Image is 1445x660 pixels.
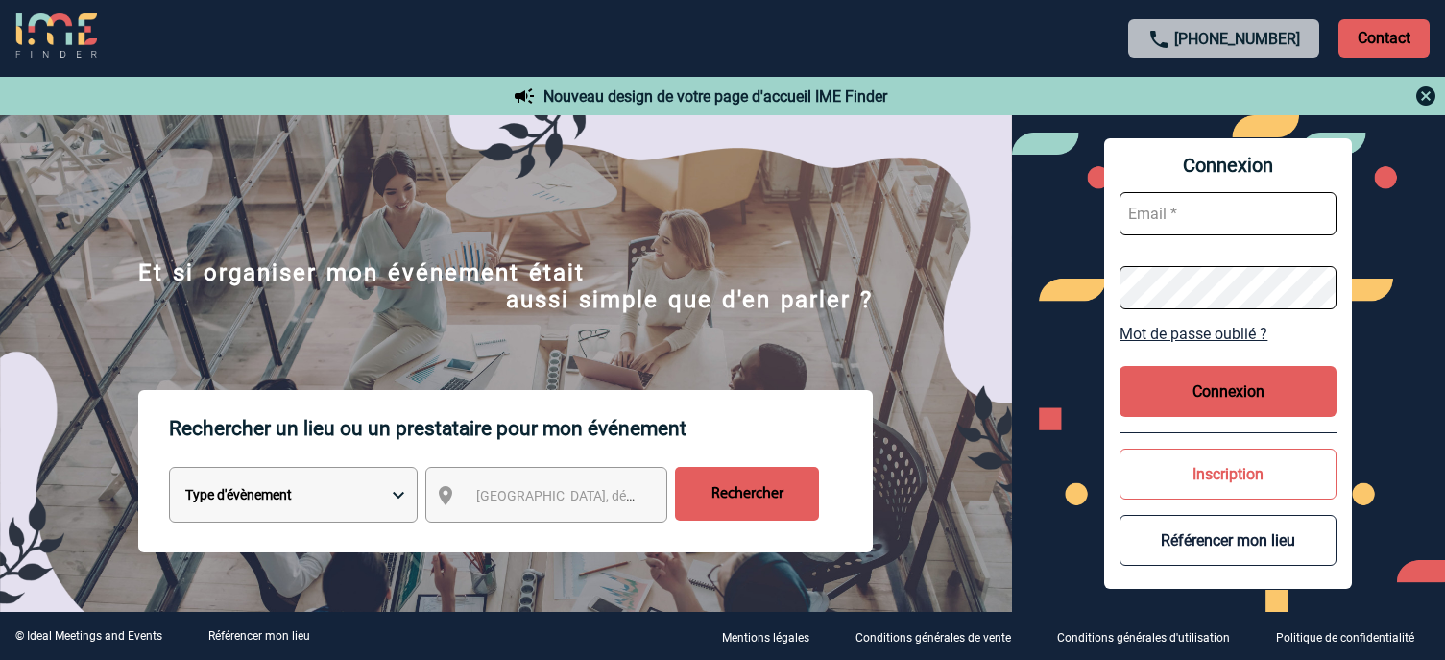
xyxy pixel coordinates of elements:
[1120,325,1337,343] a: Mot de passe oublié ?
[1276,631,1414,645] p: Politique de confidentialité
[1261,627,1445,646] a: Politique de confidentialité
[169,390,873,467] p: Rechercher un lieu ou un prestataire pour mon événement
[1042,627,1261,646] a: Conditions générales d'utilisation
[1120,515,1337,566] button: Référencer mon lieu
[1174,30,1300,48] a: [PHONE_NUMBER]
[476,488,743,503] span: [GEOGRAPHIC_DATA], département, région...
[1338,19,1430,58] p: Contact
[1120,366,1337,417] button: Connexion
[208,629,310,643] a: Référencer mon lieu
[855,631,1011,645] p: Conditions générales de vente
[1120,449,1337,500] button: Inscription
[1057,631,1230,645] p: Conditions générales d'utilisation
[15,629,162,643] div: © Ideal Meetings and Events
[675,467,819,521] input: Rechercher
[707,627,840,646] a: Mentions légales
[1120,192,1337,235] input: Email *
[1147,28,1170,51] img: call-24-px.png
[840,627,1042,646] a: Conditions générales de vente
[722,631,809,645] p: Mentions légales
[1120,154,1337,177] span: Connexion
